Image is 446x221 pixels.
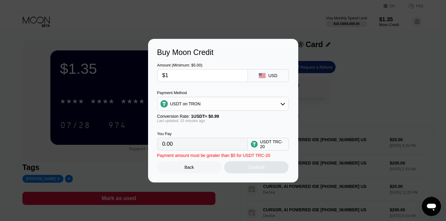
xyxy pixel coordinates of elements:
div: Buy Moon Credit [157,48,289,57]
div: Back [157,161,221,173]
div: You Pay [157,131,248,136]
div: USDT on TRON [170,101,201,106]
span: 1 USDT ≈ $0.99 [191,114,219,119]
div: Payment amount must be greater than $5 for USDT TRC-20 [157,153,270,158]
div: Payment Method [157,90,289,95]
div: USD [268,73,277,78]
input: $0.00 [162,70,243,82]
iframe: Button to launch messaging window [422,197,441,216]
div: Amount (Minimum: $5.00) [157,63,248,67]
div: USDT on TRON [157,98,288,110]
div: Last updated: 33 minutes ago [157,119,289,123]
div: Conversion Rate: [157,114,289,119]
div: Back [184,165,194,170]
div: USDT TRC-20 [260,139,286,149]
